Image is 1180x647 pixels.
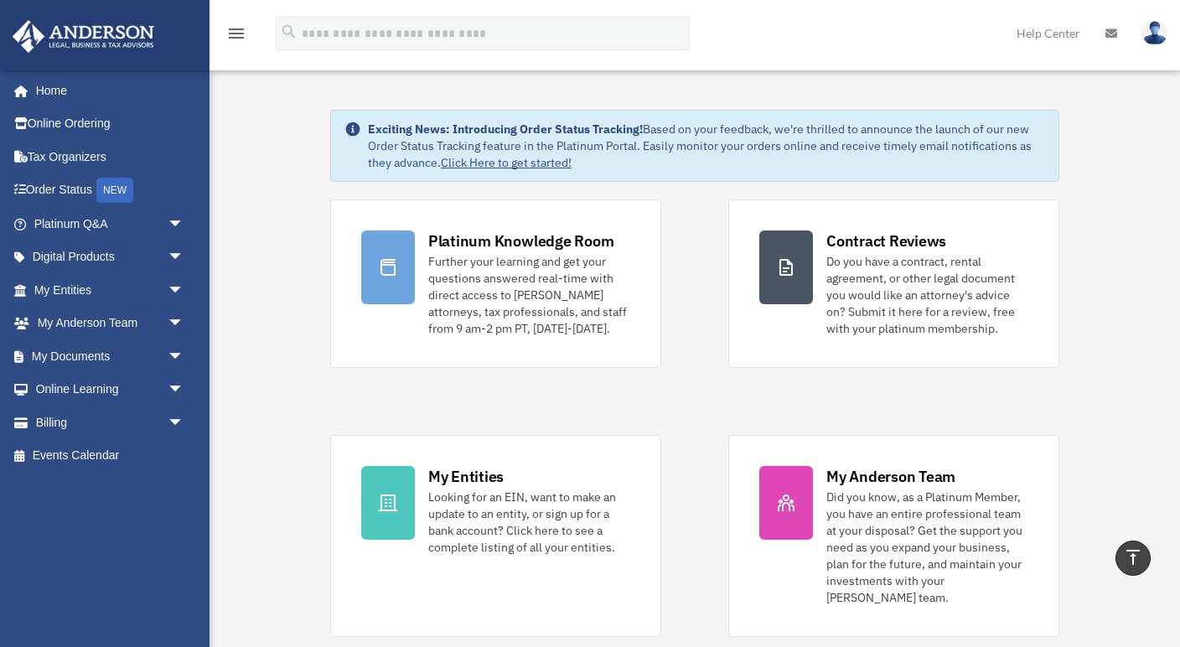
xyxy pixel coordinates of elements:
[12,273,210,307] a: My Entitiesarrow_drop_down
[1142,21,1167,45] img: User Pic
[330,199,661,368] a: Platinum Knowledge Room Further your learning and get your questions answered real-time with dire...
[168,373,201,407] span: arrow_drop_down
[168,307,201,341] span: arrow_drop_down
[728,435,1059,637] a: My Anderson Team Did you know, as a Platinum Member, you have an entire professional team at your...
[168,207,201,241] span: arrow_drop_down
[368,122,643,137] strong: Exciting News: Introducing Order Status Tracking!
[12,107,210,141] a: Online Ordering
[826,466,955,487] div: My Anderson Team
[8,20,159,53] img: Anderson Advisors Platinum Portal
[168,339,201,374] span: arrow_drop_down
[12,74,201,107] a: Home
[330,435,661,637] a: My Entities Looking for an EIN, want to make an update to an entity, or sign up for a bank accoun...
[1115,541,1151,576] a: vertical_align_top
[428,253,630,337] div: Further your learning and get your questions answered real-time with direct access to [PERSON_NAM...
[826,253,1028,337] div: Do you have a contract, rental agreement, or other legal document you would like an attorney's ad...
[826,230,946,251] div: Contract Reviews
[1123,547,1143,567] i: vertical_align_top
[12,241,210,274] a: Digital Productsarrow_drop_down
[12,173,210,208] a: Order StatusNEW
[12,339,210,373] a: My Documentsarrow_drop_down
[12,439,210,473] a: Events Calendar
[226,29,246,44] a: menu
[12,373,210,406] a: Online Learningarrow_drop_down
[168,273,201,308] span: arrow_drop_down
[12,406,210,439] a: Billingarrow_drop_down
[168,406,201,440] span: arrow_drop_down
[826,489,1028,606] div: Did you know, as a Platinum Member, you have an entire professional team at your disposal? Get th...
[280,23,298,41] i: search
[728,199,1059,368] a: Contract Reviews Do you have a contract, rental agreement, or other legal document you would like...
[441,155,572,170] a: Click Here to get started!
[12,307,210,340] a: My Anderson Teamarrow_drop_down
[428,466,504,487] div: My Entities
[428,489,630,556] div: Looking for an EIN, want to make an update to an entity, or sign up for a bank account? Click her...
[96,178,133,203] div: NEW
[226,23,246,44] i: menu
[368,121,1045,171] div: Based on your feedback, we're thrilled to announce the launch of our new Order Status Tracking fe...
[12,140,210,173] a: Tax Organizers
[168,241,201,275] span: arrow_drop_down
[428,230,614,251] div: Platinum Knowledge Room
[12,207,210,241] a: Platinum Q&Aarrow_drop_down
